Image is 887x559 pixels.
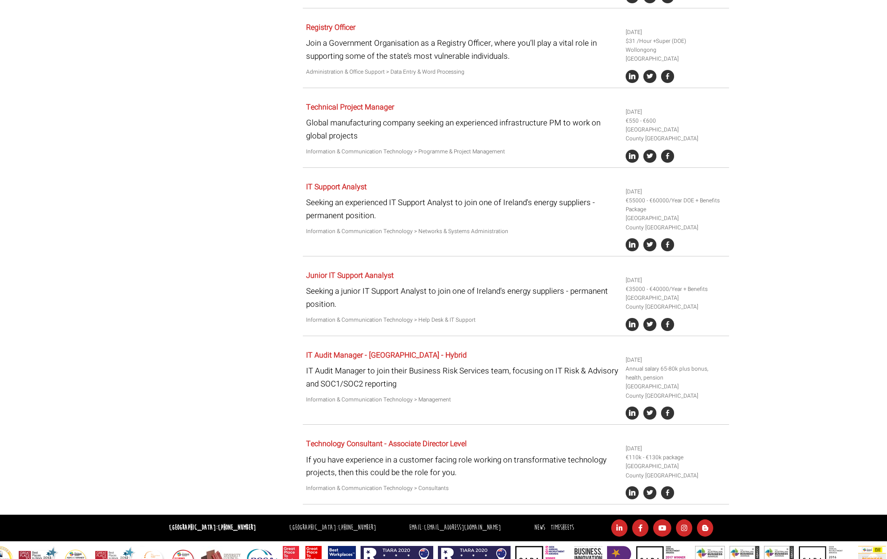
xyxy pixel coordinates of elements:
[626,37,725,46] li: $31 /Hour +Super (DOE)
[626,187,725,196] li: [DATE]
[626,285,725,294] li: €35000 - €40000/Year + Benefits
[424,523,501,532] a: [EMAIL_ADDRESS][DOMAIN_NAME]
[306,350,467,361] a: IT Audit Manager - [GEOGRAPHIC_DATA] - Hybrid
[306,438,467,449] a: Technology Consultant - Associate Director Level
[306,181,367,193] a: IT Support Analyst
[626,453,725,462] li: €110k - €130k package
[626,214,725,232] li: [GEOGRAPHIC_DATA] County [GEOGRAPHIC_DATA]
[306,365,619,390] p: IT Audit Manager to join their Business Risk Services team, focusing on IT Risk & Advisory and SO...
[626,444,725,453] li: [DATE]
[306,37,619,62] p: Join a Government Organisation as a Registry Officer, where you’ll play a vital role in supportin...
[287,521,378,535] li: [GEOGRAPHIC_DATA]:
[626,46,725,63] li: Wollongong [GEOGRAPHIC_DATA]
[626,125,725,143] li: [GEOGRAPHIC_DATA] County [GEOGRAPHIC_DATA]
[626,356,725,365] li: [DATE]
[551,523,574,532] a: Timesheets
[218,523,256,532] a: [PHONE_NUMBER]
[626,117,725,125] li: €550 - €600
[306,270,394,281] a: Junior IT Support Aanalyst
[626,108,725,117] li: [DATE]
[306,102,394,113] a: Technical Project Manager
[534,523,545,532] a: News
[306,147,619,156] p: Information & Communication Technology > Programme & Project Management
[626,382,725,400] li: [GEOGRAPHIC_DATA] County [GEOGRAPHIC_DATA]
[306,227,619,236] p: Information & Communication Technology > Networks & Systems Administration
[407,521,503,535] li: Email:
[626,196,725,214] li: €55000 - €60000/Year DOE + Benefits Package
[626,276,725,285] li: [DATE]
[626,462,725,480] li: [GEOGRAPHIC_DATA] County [GEOGRAPHIC_DATA]
[306,68,619,76] p: Administration & Office Support > Data Entry & Word Processing
[626,365,725,382] li: Annual salary 65-80k plus bonus, health, pension
[306,22,355,33] a: Registry Officer
[306,117,619,142] p: Global manufacturing company seeking an experienced infrastructure PM to work on global projects
[306,316,619,324] p: Information & Communication Technology > Help Desk & IT Support
[306,454,619,479] p: If you have experience in a customer facing role working on transformative technology projects, t...
[306,196,619,221] p: Seeking an experienced IT Support Analyst to join one of Ireland's energy suppliers - permanent p...
[306,484,619,493] p: Information & Communication Technology > Consultants
[626,294,725,311] li: [GEOGRAPHIC_DATA] County [GEOGRAPHIC_DATA]
[338,523,376,532] a: [PHONE_NUMBER]
[306,285,619,310] p: Seeking a junior IT Support Analyst to join one of Ireland's energy suppliers - permanent position.
[169,523,256,532] strong: [GEOGRAPHIC_DATA]:
[626,28,725,37] li: [DATE]
[306,395,619,404] p: Information & Communication Technology > Management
